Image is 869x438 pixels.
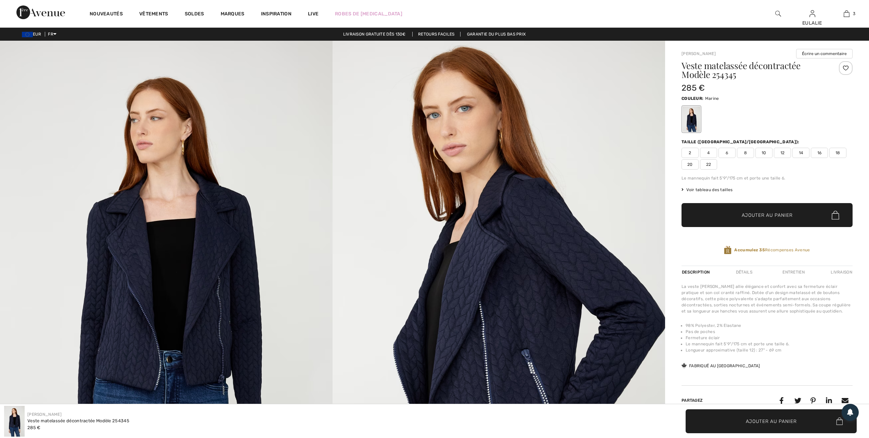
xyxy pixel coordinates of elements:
img: Mon panier [844,10,849,18]
span: Ajouter au panier [746,417,797,425]
span: Marine [705,96,719,101]
img: Veste Matelass&eacute;e D&eacute;contract&eacute;e mod&egrave;le 254345 [4,406,25,437]
span: 20 [682,159,699,170]
div: Détails [730,266,758,278]
li: Pas de poches [686,329,853,335]
img: recherche [775,10,781,18]
div: Fabriqué au [GEOGRAPHIC_DATA] [682,363,760,369]
span: Voir tableau des tailles [682,187,733,193]
div: Description [682,266,711,278]
a: Retours faciles [412,32,461,37]
button: Écrire un commentaire [796,49,853,58]
div: Livraison [829,266,853,278]
span: 16 [811,148,828,158]
div: La veste [PERSON_NAME] allie élégance et confort avec sa fermeture éclair pratique et son col cra... [682,283,853,314]
span: Partagez [682,398,703,403]
li: Fermeture éclair [686,335,853,341]
img: 1ère Avenue [16,5,65,19]
a: Robes de [MEDICAL_DATA] [335,10,402,17]
span: Ajouter au panier [742,212,793,219]
span: Inspiration [261,11,291,18]
a: 3 [830,10,863,18]
div: Le mannequin fait 5'9"/175 cm et porte une taille 6. [682,175,853,181]
a: Vêtements [139,11,168,18]
span: 22 [700,159,717,170]
li: 98% Polyester, 2% Elastane [686,322,853,329]
h1: Veste matelassée décontractée Modèle 254345 [682,61,824,79]
div: Entretien [777,266,810,278]
a: Soldes [185,11,204,18]
span: 18 [829,148,846,158]
span: EUR [22,32,44,37]
strong: Accumulez 35 [734,248,765,252]
span: 12 [774,148,791,158]
button: Ajouter au panier [686,409,857,433]
div: Veste matelassée décontractée Modèle 254345 [27,417,129,424]
img: Récompenses Avenue [724,245,731,255]
img: Mes infos [809,10,815,18]
span: 285 € [682,83,705,93]
img: Euro [22,32,33,37]
span: 285 € [27,425,41,430]
a: [PERSON_NAME] [27,412,62,417]
li: Le mannequin fait 5'9"/175 cm et porte une taille 6. [686,341,853,347]
span: Couleur: [682,96,703,101]
img: Bag.svg [832,211,839,220]
span: 4 [700,148,717,158]
a: [PERSON_NAME] [682,51,716,56]
a: Garantie du plus bas prix [462,32,532,37]
div: Marine [683,106,700,132]
span: 2 [682,148,699,158]
span: 3 [853,11,855,17]
span: Récompenses Avenue [734,247,810,253]
button: Ajouter au panier [682,203,853,227]
span: 6 [718,148,736,158]
span: 8 [737,148,754,158]
a: Nouveautés [90,11,123,18]
div: EULALIE [795,19,829,27]
span: 14 [792,148,809,158]
li: Longueur approximative (taille 12) : 27" - 69 cm [686,347,853,353]
img: Bag.svg [836,417,843,425]
span: FR [48,32,56,37]
a: Livraison gratuite dès 130€ [338,32,411,37]
div: Taille ([GEOGRAPHIC_DATA]/[GEOGRAPHIC_DATA]): [682,139,801,145]
a: Se connecter [809,10,815,17]
span: 10 [755,148,773,158]
a: Marques [221,11,245,18]
a: Live [308,10,319,17]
